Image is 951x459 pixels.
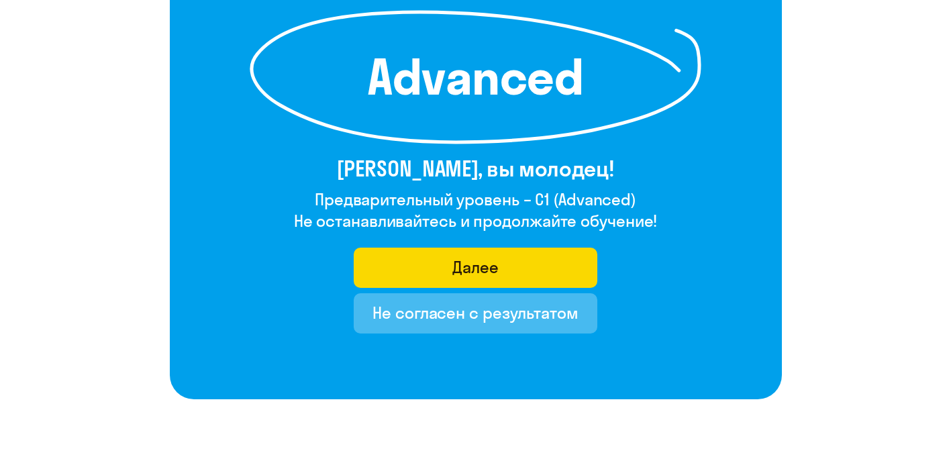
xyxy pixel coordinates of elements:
div: Далее [452,256,499,278]
h4: Предварительный уровень – C1 (Advanced) [294,189,658,210]
div: Не согласен с результатом [372,302,579,323]
button: Не согласен с результатом [354,293,597,334]
h4: Не останавливайтесь и продолжайте обучение! [294,210,658,232]
button: Далее [354,248,597,288]
h1: Advanced [321,53,630,101]
h3: [PERSON_NAME], вы молодец! [294,155,658,182]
